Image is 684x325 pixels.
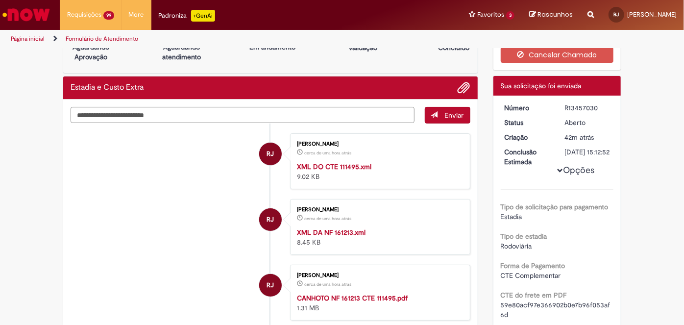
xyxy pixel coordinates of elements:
[297,293,460,313] div: 1.31 MB
[497,147,558,167] dt: Conclusão Estimada
[501,242,532,250] span: Rodoviária
[564,147,610,157] div: [DATE] 15:12:52
[71,83,144,92] h2: Estadia e Custo Extra Histórico de tíquete
[7,30,449,48] ul: Trilhas de página
[564,103,610,113] div: R13457030
[267,142,274,166] span: RJ
[259,208,282,231] div: Renato Junior
[506,11,514,20] span: 3
[259,143,282,165] div: Renato Junior
[159,10,215,22] div: Padroniza
[67,10,101,20] span: Requisições
[614,11,619,18] span: RJ
[304,281,351,287] span: cerca de uma hora atrás
[304,150,351,156] span: cerca de uma hora atrás
[497,103,558,113] dt: Número
[297,141,460,147] div: [PERSON_NAME]
[425,107,470,124] button: Enviar
[297,162,371,171] a: XML DO CTE 111495.xml
[103,11,114,20] span: 99
[501,261,565,270] b: Forma de Pagamento
[158,42,205,62] p: Aguardando atendimento
[304,150,351,156] time: 28/08/2025 11:09:51
[297,273,460,278] div: [PERSON_NAME]
[477,10,504,20] span: Favoritos
[259,274,282,297] div: Renato Junior
[304,281,351,287] time: 28/08/2025 11:09:38
[191,10,215,22] p: +GenAi
[71,107,415,123] textarea: Digite sua mensagem aqui...
[66,35,138,43] a: Formulário de Atendimento
[564,132,610,142] div: 28/08/2025 11:12:48
[11,35,45,43] a: Página inicial
[497,118,558,127] dt: Status
[1,5,51,25] img: ServiceNow
[501,202,609,211] b: Tipo de solicitação para pagamento
[67,42,115,62] p: Aguardando Aprovação
[501,300,611,319] span: 59e80acf97e366902b0e7b96f053af6d
[497,132,558,142] dt: Criação
[564,133,594,142] time: 28/08/2025 11:12:48
[304,216,351,222] time: 28/08/2025 11:09:44
[501,47,614,63] button: Cancelar Chamado
[458,81,470,94] button: Adicionar anexos
[267,208,274,231] span: RJ
[297,228,366,237] a: XML DA NF 161213.xml
[564,118,610,127] div: Aberto
[501,81,582,90] span: Sua solicitação foi enviada
[501,291,567,300] b: CTE do frete em PDF
[564,133,594,142] span: 42m atrás
[297,207,460,213] div: [PERSON_NAME]
[297,294,408,302] a: CANHOTO NF 161213 CTE 111495.pdf
[537,10,573,19] span: Rascunhos
[627,10,677,19] span: [PERSON_NAME]
[297,227,460,247] div: 8.45 KB
[304,216,351,222] span: cerca de uma hora atrás
[501,271,561,280] span: CTE Complementar
[129,10,144,20] span: More
[501,232,547,241] b: Tipo de estadia
[501,212,522,221] span: Estadia
[529,10,573,20] a: Rascunhos
[445,111,464,120] span: Enviar
[297,162,460,181] div: 9.02 KB
[267,274,274,297] span: RJ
